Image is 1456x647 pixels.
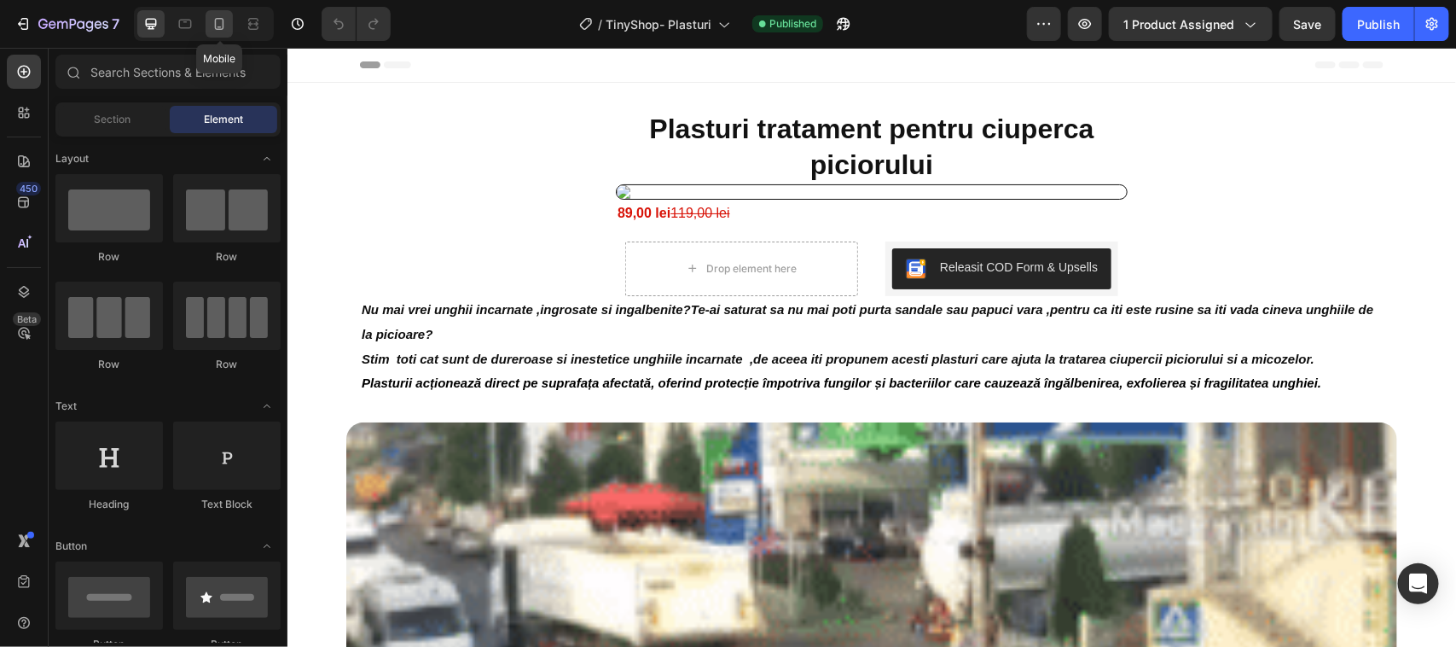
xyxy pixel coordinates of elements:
[1123,15,1234,33] span: 1 product assigned
[13,312,41,326] div: Beta
[328,137,840,152] img: gempages_577008033326957283-a1721483-09f2-4d72-938d-7d2fa71ab101.webp
[74,328,1034,342] strong: Plasturii acționează direct pe suprafața afectată, oferind protecție împotriva fungilor și bacter...
[1343,7,1414,41] button: Publish
[74,254,1086,294] strong: Nu mai vrei unghii incarnate ,ingrosate si ingalbenite?Te-ai saturat sa nu mai poti purta sandale...
[74,304,1027,318] strong: Stim toti cat sunt de dureroase si inestetice unghiile incarnate ,de aceea iti propunem acesti pl...
[1398,563,1439,604] div: Open Intercom Messenger
[173,357,281,372] div: Row
[419,214,509,228] div: Drop element here
[55,249,163,265] div: Row
[55,497,163,512] div: Heading
[653,211,810,229] div: Releasit COD Form & Upsells
[173,497,281,512] div: Text Block
[55,539,87,554] span: Button
[769,16,816,32] span: Published
[55,55,281,89] input: Search Sections & Elements
[253,533,281,560] span: Toggle open
[55,151,89,166] span: Layout
[328,62,840,137] h2: Plasturi tratament pentru ciuperca piciorului
[55,357,163,372] div: Row
[618,211,639,231] img: CKKYs5695_ICEAE=.webp
[1357,15,1400,33] div: Publish
[112,14,119,34] p: 7
[253,393,281,420] span: Toggle open
[322,7,391,41] div: Undo/Redo
[95,112,131,127] span: Section
[330,158,383,172] strong: 89,00 lei
[55,399,77,414] span: Text
[605,201,824,242] button: Releasit COD Form & Upsells
[1294,17,1322,32] span: Save
[16,182,41,195] div: 450
[1109,7,1273,41] button: 1 product assigned
[383,158,442,172] s: 119,00 lei
[287,48,1456,647] iframe: Design area
[7,7,127,41] button: 7
[204,112,243,127] span: Element
[598,15,602,33] span: /
[253,145,281,172] span: Toggle open
[606,15,711,33] span: TinyShop- Plasturi
[1279,7,1336,41] button: Save
[173,249,281,265] div: Row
